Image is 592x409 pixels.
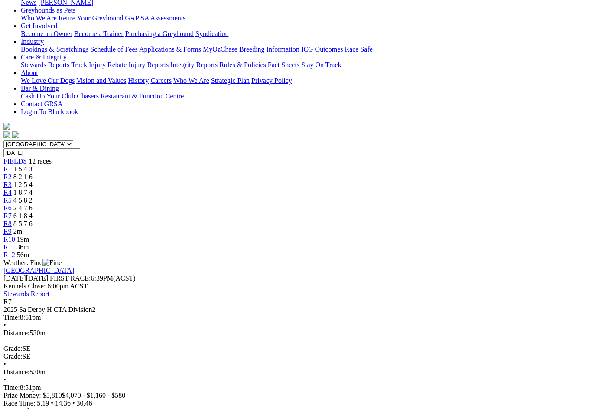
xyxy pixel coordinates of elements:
[21,92,75,100] a: Cash Up Your Club
[3,212,12,219] a: R7
[76,77,126,84] a: Vision and Values
[21,46,589,53] div: Industry
[3,314,20,321] span: Time:
[13,196,33,204] span: 4 5 8 2
[3,314,589,321] div: 8:51pm
[170,61,218,69] a: Integrity Reports
[13,212,33,219] span: 6 1 8 4
[13,173,33,180] span: 8 2 1 6
[3,399,35,407] span: Race Time:
[3,290,49,298] a: Stewards Report
[3,251,15,258] a: R12
[21,46,88,53] a: Bookings & Scratchings
[3,345,589,353] div: SE
[173,77,209,84] a: Who We Are
[301,46,343,53] a: ICG Outcomes
[21,77,589,85] div: About
[239,46,299,53] a: Breeding Information
[21,53,67,61] a: Care & Integrity
[12,131,19,138] img: twitter.svg
[13,181,33,188] span: 1 2 5 4
[3,243,15,251] a: R11
[219,61,266,69] a: Rules & Policies
[3,376,6,383] span: •
[3,275,26,282] span: [DATE]
[55,399,71,407] span: 14.36
[203,46,237,53] a: MyOzChase
[3,306,589,314] div: 2025 Sa Derby H CTA Division2
[21,61,589,69] div: Care & Integrity
[3,267,74,274] a: [GEOGRAPHIC_DATA]
[3,165,12,173] a: R1
[21,108,78,115] a: Login To Blackbook
[211,77,250,84] a: Strategic Plan
[59,14,124,22] a: Retire Your Greyhound
[3,360,6,368] span: •
[3,228,12,235] a: R9
[3,173,12,180] a: R2
[268,61,299,69] a: Fact Sheets
[21,22,57,29] a: Get Involved
[3,298,12,305] span: R7
[21,30,589,38] div: Get Involved
[3,181,12,188] span: R3
[3,148,80,157] input: Select date
[21,77,75,84] a: We Love Our Dogs
[16,243,29,251] span: 36m
[51,399,53,407] span: •
[17,251,29,258] span: 56m
[3,220,12,227] a: R8
[21,85,59,92] a: Bar & Dining
[13,204,33,212] span: 2 4 7 6
[3,321,6,329] span: •
[139,46,201,53] a: Applications & Forms
[3,392,589,399] div: Prize Money: $5,810
[21,14,589,22] div: Greyhounds as Pets
[21,92,589,100] div: Bar & Dining
[3,275,48,282] span: [DATE]
[3,353,589,360] div: SE
[3,353,23,360] span: Grade:
[3,329,589,337] div: 530m
[29,157,52,165] span: 12 races
[3,384,20,391] span: Time:
[50,275,136,282] span: 6:39PM(ACST)
[195,30,228,37] a: Syndication
[3,384,589,392] div: 8:51pm
[13,165,33,173] span: 1 5 4 3
[21,61,69,69] a: Stewards Reports
[125,30,194,37] a: Purchasing a Greyhound
[3,131,10,138] img: facebook.svg
[3,189,12,196] a: R4
[62,392,126,399] span: $4,070 - $1,160 - $580
[42,259,62,267] img: Fine
[3,204,12,212] a: R6
[3,259,62,266] span: Weather: Fine
[17,236,29,243] span: 19m
[3,157,27,165] a: FIELDS
[21,38,44,45] a: Industry
[345,46,372,53] a: Race Safe
[3,196,12,204] a: R5
[128,61,169,69] a: Injury Reports
[13,228,22,235] span: 2m
[3,282,589,290] div: Kennels Close: 6:00pm ACST
[3,368,589,376] div: 530m
[3,329,29,337] span: Distance:
[77,92,184,100] a: Chasers Restaurant & Function Centre
[21,7,75,14] a: Greyhounds as Pets
[72,399,75,407] span: •
[301,61,341,69] a: Stay On Track
[128,77,149,84] a: History
[77,399,92,407] span: 30.46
